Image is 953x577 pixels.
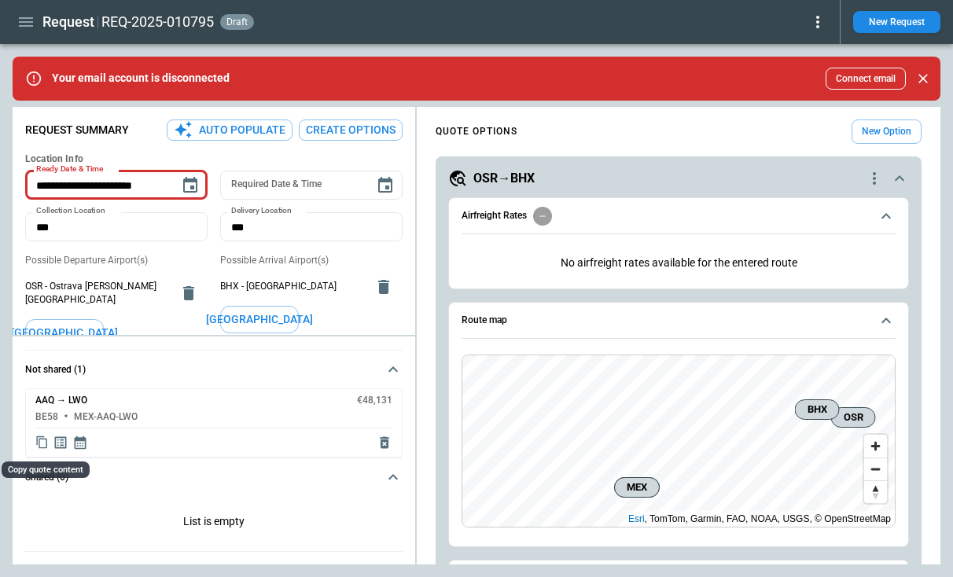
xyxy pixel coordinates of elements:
button: OSR→BHXquote-option-actions [448,169,909,188]
button: Route map [462,303,896,339]
h5: OSR→BHX [473,170,535,187]
h6: €48,131 [357,395,392,406]
button: delete [173,277,204,309]
span: BHX [802,402,833,417]
button: Connect email [826,68,906,90]
h6: BE58 [35,412,58,422]
h6: Shared (0) [25,472,68,483]
div: Not shared (1) [25,388,403,458]
button: Reset bearing to north [864,480,887,503]
span: OSR [838,410,869,425]
button: delete [368,271,399,303]
div: , TomTom, Garmin, FAO, NOAA, USGS, © OpenStreetMap [628,511,891,527]
button: Close [912,68,934,90]
button: [GEOGRAPHIC_DATA] [220,306,299,333]
span: MEX [621,480,653,495]
h6: Route map [462,315,507,325]
button: Choose date [370,170,401,201]
p: List is empty [25,496,403,551]
button: Create Options [299,119,403,141]
p: Possible Arrival Airport(s) [220,254,403,267]
button: Zoom in [864,435,887,458]
button: Shared (0) [25,458,403,496]
label: Ready Date & Time [36,164,103,175]
button: Auto Populate [167,119,293,141]
div: quote-option-actions [865,169,884,188]
button: Not shared (1) [25,351,403,388]
div: dismiss [912,61,934,96]
label: Collection Location [36,205,105,217]
span: BHX - [GEOGRAPHIC_DATA] [220,280,365,293]
label: Delivery Location [231,205,292,217]
h6: MEX-AAQ-LWO [74,412,138,422]
p: Your email account is disconnected [52,72,230,85]
p: No airfreight rates available for the entered route [462,244,896,282]
h1: Request [42,13,94,31]
div: Route map [462,355,896,527]
h6: Not shared (1) [25,365,86,375]
span: Copy quote content [35,435,49,450]
div: Copy quote content [2,461,90,478]
button: Choose date, selected date is Aug 14, 2025 [175,170,206,201]
span: OSR - Ostrava [PERSON_NAME][GEOGRAPHIC_DATA] [25,280,170,307]
button: Zoom out [864,458,887,480]
h6: AAQ → LWO [35,395,87,406]
p: Request Summary [25,123,129,137]
span: Display detailed quote content [53,435,68,450]
div: Airfreight Rates [462,244,896,282]
p: Possible Departure Airport(s) [25,254,208,267]
button: [GEOGRAPHIC_DATA] [25,319,104,347]
button: Airfreight Rates [462,198,896,234]
span: Delete quote [377,435,392,450]
span: draft [223,17,251,28]
button: New Request [853,11,940,33]
div: Not shared (1) [25,496,403,551]
button: New Option [852,119,922,144]
h4: QUOTE OPTIONS [436,128,517,135]
a: Esri [628,513,645,524]
h6: Airfreight Rates [462,211,527,221]
span: Display quote schedule [72,435,88,450]
h6: Location Info [25,153,403,165]
h2: REQ-2025-010795 [101,13,214,31]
